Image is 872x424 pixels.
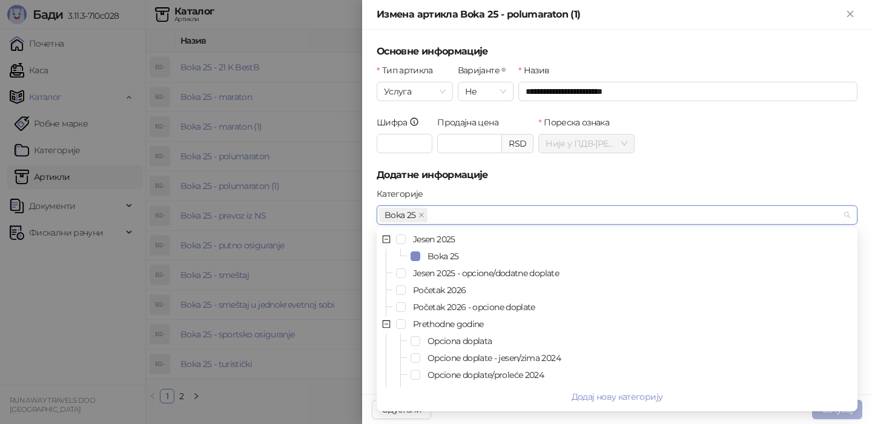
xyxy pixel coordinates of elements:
[428,386,531,397] span: Putovanja jesen/zima 2024
[437,116,506,129] label: Продајна цена
[428,369,544,380] span: Opcione doplate/proleće 2024
[377,7,843,22] div: Измена артикла Boka 25 - polumaraton (1)
[396,319,406,329] span: Select Prethodne godine
[518,82,857,101] input: Назив
[377,187,431,200] label: Категорије
[384,82,446,101] span: Услуга
[408,232,855,247] span: Jesen 2025
[458,64,514,77] label: Варијанте
[372,400,431,419] button: Одустани
[418,212,424,218] span: close
[377,116,427,129] label: Шифра
[428,353,561,363] span: Opcione doplate - jesen/zima 2024
[423,368,855,382] span: Opcione doplate/proleće 2024
[423,385,855,399] span: Putovanja jesen/zima 2024
[423,249,855,263] span: Boka 25
[408,266,855,280] span: Jesen 2025 - opcione/dodatne doplate
[423,334,855,348] span: Opciona doplata
[396,285,406,295] span: Select Početak 2026
[428,336,492,346] span: Opciona doplata
[411,251,420,261] span: Select Boka 25
[408,283,855,297] span: Početak 2026
[518,64,557,77] label: Назив
[396,268,406,278] span: Select Jesen 2025 - opcione/dodatne doplate
[396,302,406,312] span: Select Početak 2026 - opcione doplate
[502,134,533,153] div: RSD
[411,336,420,346] span: Select Opciona doplata
[430,208,432,222] input: Категорије
[413,319,484,330] span: Prethodne godine
[411,370,420,380] span: Select Opcione doplate/proleće 2024
[377,44,857,59] h5: Основне информације
[385,208,416,222] span: Boka 25
[843,7,857,22] button: Close
[538,116,616,129] label: Пореска ознака
[465,82,506,101] span: Не
[413,268,559,279] span: Jesen 2025 - opcione/dodatne doplate
[423,351,855,365] span: Opcione doplate - jesen/zima 2024
[413,302,535,313] span: Početak 2026 - opcione doplate
[396,234,406,244] span: Select Jesen 2025
[379,208,428,222] span: Boka 25
[428,251,459,262] span: Boka 25
[546,134,627,153] span: Није у ПДВ - [PERSON_NAME] ( 0,00 %)
[413,234,455,245] span: Jesen 2025
[413,285,466,296] span: Početak 2026
[379,387,855,406] button: Додај нову категорију
[377,64,440,77] label: Тип артикла
[382,320,391,328] span: minus-square
[408,317,855,331] span: Prethodne godine
[382,235,391,243] span: minus-square
[377,168,857,182] h5: Додатне информације
[408,300,855,314] span: Početak 2026 - opcione doplate
[411,353,420,363] span: Select Opcione doplate - jesen/zima 2024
